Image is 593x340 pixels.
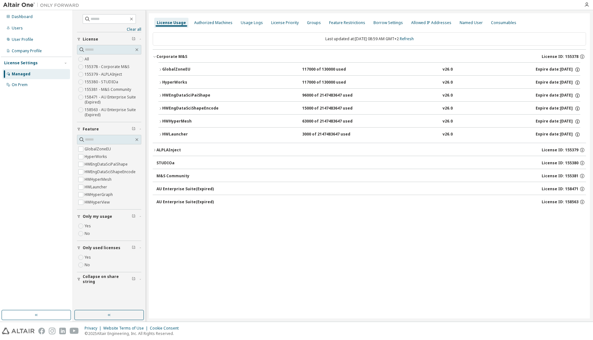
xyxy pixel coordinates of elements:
[158,102,580,116] button: HWEngDataSciShapeEncode15000 of 2147483647 usedv26.0Expire date:[DATE]
[85,71,123,78] label: 155379 - ALPLAInject
[132,37,136,42] span: Clear filter
[443,132,453,137] div: v26.0
[162,119,219,124] div: HWHyperMesh
[12,37,33,42] div: User Profile
[12,72,30,77] div: Managed
[85,93,141,106] label: 158471 - AU Enterprise Suite (Expired)
[83,37,98,42] span: License
[83,214,112,219] span: Only my usage
[85,168,137,176] label: HWEngDataSciShapeEncode
[162,80,219,85] div: HyperWorks
[3,2,82,8] img: Altair One
[302,80,359,85] div: 117000 of 130000 used
[85,176,113,183] label: HWHyperMesh
[373,20,403,25] div: Borrow Settings
[85,222,92,230] label: Yes
[85,191,114,198] label: HWHyperGraph
[49,328,55,334] img: instagram.svg
[156,199,214,205] div: AU Enterprise Suite (Expired)
[77,241,141,255] button: Only used licenses
[542,54,578,59] span: License ID: 155378
[85,326,103,331] div: Privacy
[411,20,451,25] div: Allowed IP Addresses
[156,54,187,59] div: Corporate M&S
[85,161,129,168] label: HWEngDataSciPaiShape
[59,328,66,334] img: linkedin.svg
[400,36,414,41] a: Refresh
[302,67,359,72] div: 117000 of 130000 used
[156,186,214,192] div: AU Enterprise Suite (Expired)
[156,173,189,179] div: M&S Community
[2,328,35,334] img: altair_logo.svg
[38,328,45,334] img: facebook.svg
[162,67,219,72] div: GlobalZoneEU
[77,32,141,46] button: License
[542,173,578,179] span: License ID: 155381
[536,67,580,72] div: Expire date: [DATE]
[85,198,111,206] label: HWHyperView
[542,161,578,166] span: License ID: 155380
[85,183,108,191] label: HWLauncher
[536,93,580,98] div: Expire date: [DATE]
[153,50,586,64] button: Corporate M&SLicense ID: 155378
[302,106,359,111] div: 15000 of 2147483647 used
[156,161,175,166] div: STUDIOa
[443,106,453,111] div: v26.0
[77,210,141,224] button: Only my usage
[536,119,580,124] div: Expire date: [DATE]
[162,93,219,98] div: HWEngDataSciPaiShape
[156,169,586,183] button: M&S CommunityLicense ID: 155381
[157,20,186,25] div: License Usage
[443,93,453,98] div: v26.0
[153,143,586,157] button: ALPLAInjectLicense ID: 155379
[12,26,23,31] div: Users
[156,156,586,170] button: STUDIOaLicense ID: 155380
[443,67,453,72] div: v26.0
[536,132,580,137] div: Expire date: [DATE]
[83,127,99,132] span: Feature
[156,182,586,196] button: AU Enterprise Suite(Expired)License ID: 158471
[77,27,141,32] a: Clear all
[150,326,182,331] div: Cookie Consent
[4,60,38,66] div: License Settings
[85,86,132,93] label: 155381 - M&S Community
[536,80,580,85] div: Expire date: [DATE]
[307,20,321,25] div: Groups
[85,106,141,119] label: 158563 - AU Enterprise Suite (Expired)
[85,145,112,153] label: GlobalZoneEU
[271,20,299,25] div: License Priority
[85,261,91,269] label: No
[158,76,580,90] button: HyperWorks117000 of 130000 usedv26.0Expire date:[DATE]
[542,199,578,205] span: License ID: 158563
[83,274,132,284] span: Collapse on share string
[156,148,181,153] div: ALPLAInject
[158,115,580,129] button: HWHyperMesh63000 of 2147483647 usedv26.0Expire date:[DATE]
[85,153,108,161] label: HyperWorks
[162,106,219,111] div: HWEngDataSciShapeEncode
[156,195,586,209] button: AU Enterprise Suite(Expired)License ID: 158563
[302,93,359,98] div: 96000 of 2147483647 used
[77,122,141,136] button: Feature
[70,328,79,334] img: youtube.svg
[460,20,483,25] div: Named User
[443,80,453,85] div: v26.0
[85,254,92,261] label: Yes
[12,48,42,54] div: Company Profile
[85,78,119,86] label: 155380 - STUDIOa
[241,20,263,25] div: Usage Logs
[85,55,90,63] label: All
[542,186,578,192] span: License ID: 158471
[85,331,182,336] p: © 2025 Altair Engineering, Inc. All Rights Reserved.
[12,82,28,87] div: On Prem
[132,127,136,132] span: Clear filter
[77,272,141,286] button: Collapse on share string
[329,20,365,25] div: Feature Restrictions
[162,132,219,137] div: HWLauncher
[153,32,586,46] div: Last updated at: [DATE] 08:59 AM GMT+2
[103,326,150,331] div: Website Terms of Use
[85,230,91,237] label: No
[158,89,580,103] button: HWEngDataSciPaiShape96000 of 2147483647 usedv26.0Expire date:[DATE]
[132,214,136,219] span: Clear filter
[132,245,136,250] span: Clear filter
[12,14,33,19] div: Dashboard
